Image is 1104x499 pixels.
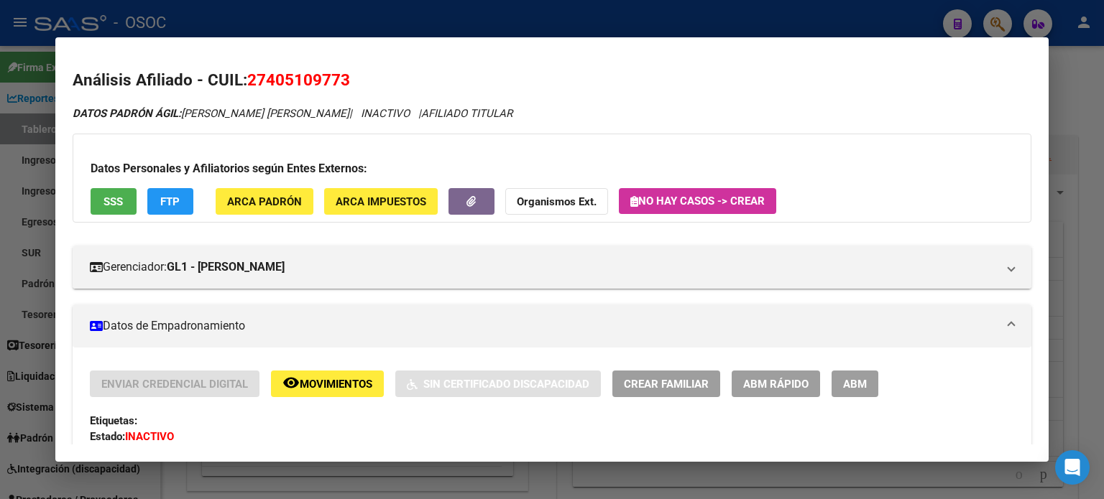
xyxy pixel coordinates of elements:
[732,370,820,397] button: ABM Rápido
[282,374,300,391] mat-icon: remove_red_eye
[336,195,426,208] span: ARCA Impuestos
[91,160,1013,177] h3: Datos Personales y Afiliatorios según Entes Externos:
[147,188,193,215] button: FTP
[73,107,181,120] strong: DATOS PADRÓN ÁGIL:
[73,107,349,120] span: [PERSON_NAME] [PERSON_NAME]
[90,414,137,427] strong: Etiquetas:
[90,258,997,276] mat-panel-title: Gerenciador:
[630,195,765,207] span: No hay casos -> Crear
[624,378,709,391] span: Crear Familiar
[1055,450,1090,485] div: Open Intercom Messenger
[90,317,997,335] mat-panel-title: Datos de Empadronamiento
[517,195,597,208] strong: Organismos Ext.
[167,258,285,276] strong: GL1 - [PERSON_NAME]
[160,195,180,208] span: FTP
[101,378,248,391] span: Enviar Credencial Digital
[73,68,1031,93] h2: Análisis Afiliado - CUIL:
[216,188,313,215] button: ARCA Padrón
[423,378,589,391] span: Sin Certificado Discapacidad
[73,246,1031,289] mat-expansion-panel-header: Gerenciador:GL1 - [PERSON_NAME]
[395,370,601,397] button: Sin Certificado Discapacidad
[227,195,302,208] span: ARCA Padrón
[619,188,776,214] button: No hay casos -> Crear
[300,378,372,391] span: Movimientos
[73,304,1031,348] mat-expansion-panel-header: Datos de Empadronamiento
[271,370,384,397] button: Movimientos
[90,370,259,397] button: Enviar Credencial Digital
[73,107,512,120] i: | INACTIVO |
[125,430,174,443] strong: INACTIVO
[843,378,867,391] span: ABM
[743,378,809,391] span: ABM Rápido
[91,188,137,215] button: SSS
[612,370,720,397] button: Crear Familiar
[247,70,350,89] span: 27405109773
[832,370,878,397] button: ABM
[324,188,438,215] button: ARCA Impuestos
[505,188,608,215] button: Organismos Ext.
[421,107,512,120] span: AFILIADO TITULAR
[90,430,125,443] strong: Estado:
[103,195,123,208] span: SSS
